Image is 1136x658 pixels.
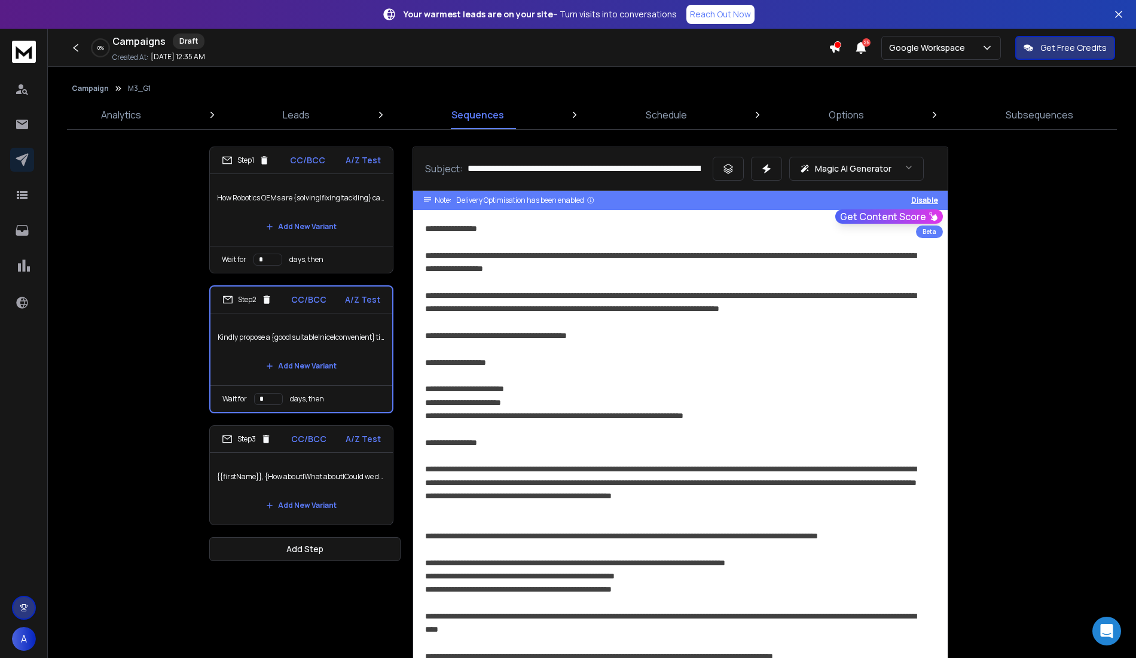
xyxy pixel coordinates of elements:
p: Schedule [646,108,687,122]
p: M3_G1 [128,84,151,93]
p: Kindly propose a {good|suitable|nice|convenient} time for a {quick|brief|short} discussion [218,321,385,354]
li: Step3CC/BCCA/Z Test{{firstName}}, {How about|What about|Could we do} a {quick|short|brief} discus... [209,425,393,525]
p: Options [829,108,864,122]
p: Analytics [101,108,141,122]
p: [DATE] 12:35 AM [151,52,205,62]
a: Options [822,100,871,129]
button: Campaign [72,84,109,93]
p: CC/BCC [290,154,325,166]
p: 0 % [97,44,104,51]
button: Get Content Score [835,209,943,224]
div: Beta [916,226,943,238]
p: – Turn visits into conversations [404,8,677,20]
button: A [12,627,36,651]
p: Magic AI Generator [815,163,891,175]
button: Magic AI Generator [789,157,924,181]
li: Step1CC/BCCA/Z TestHow Robotics OEMs are {solving|fixing|tackling} camera integration issuesAdd N... [209,147,393,273]
button: Add Step [209,537,401,561]
button: Add New Variant [256,493,346,517]
p: How Robotics OEMs are {solving|fixing|tackling} camera integration issues [217,181,386,215]
p: Subject: [425,162,463,176]
div: Draft [173,33,204,49]
div: Step 3 [222,434,271,444]
a: Leads [276,100,317,129]
p: Leads [283,108,310,122]
img: logo [12,41,36,63]
strong: Your warmest leads are on your site [404,8,553,20]
a: Sequences [444,100,511,129]
p: Sequences [451,108,504,122]
a: Reach Out Now [686,5,755,24]
div: Step 2 [222,294,272,305]
a: Analytics [94,100,148,129]
p: Get Free Credits [1040,42,1107,54]
p: {{firstName}}, {How about|What about|Could we do} a {quick|short|brief} discussion in the {next|u... [217,460,386,493]
p: Wait for [222,394,247,404]
div: Step 1 [222,155,270,166]
div: Delivery Optimisation has been enabled [456,196,595,205]
p: days, then [289,255,323,264]
li: Step2CC/BCCA/Z TestKindly propose a {good|suitable|nice|convenient} time for a {quick|brief|short... [209,285,393,413]
p: Subsequences [1006,108,1073,122]
p: A/Z Test [346,433,381,445]
p: Created At: [112,53,148,62]
a: Schedule [639,100,694,129]
p: A/Z Test [346,154,381,166]
span: Note: [435,196,451,205]
p: days, then [290,394,324,404]
div: Open Intercom Messenger [1092,617,1121,645]
button: Get Free Credits [1015,36,1115,60]
a: Subsequences [998,100,1080,129]
p: CC/BCC [291,433,326,445]
h1: Campaigns [112,34,166,48]
p: A/Z Test [345,294,380,306]
button: Add New Variant [256,354,346,378]
p: CC/BCC [291,294,326,306]
span: 25 [862,38,871,47]
button: Add New Variant [256,215,346,239]
p: Reach Out Now [690,8,751,20]
p: Google Workspace [889,42,970,54]
button: Disable [911,196,938,205]
p: Wait for [222,255,246,264]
